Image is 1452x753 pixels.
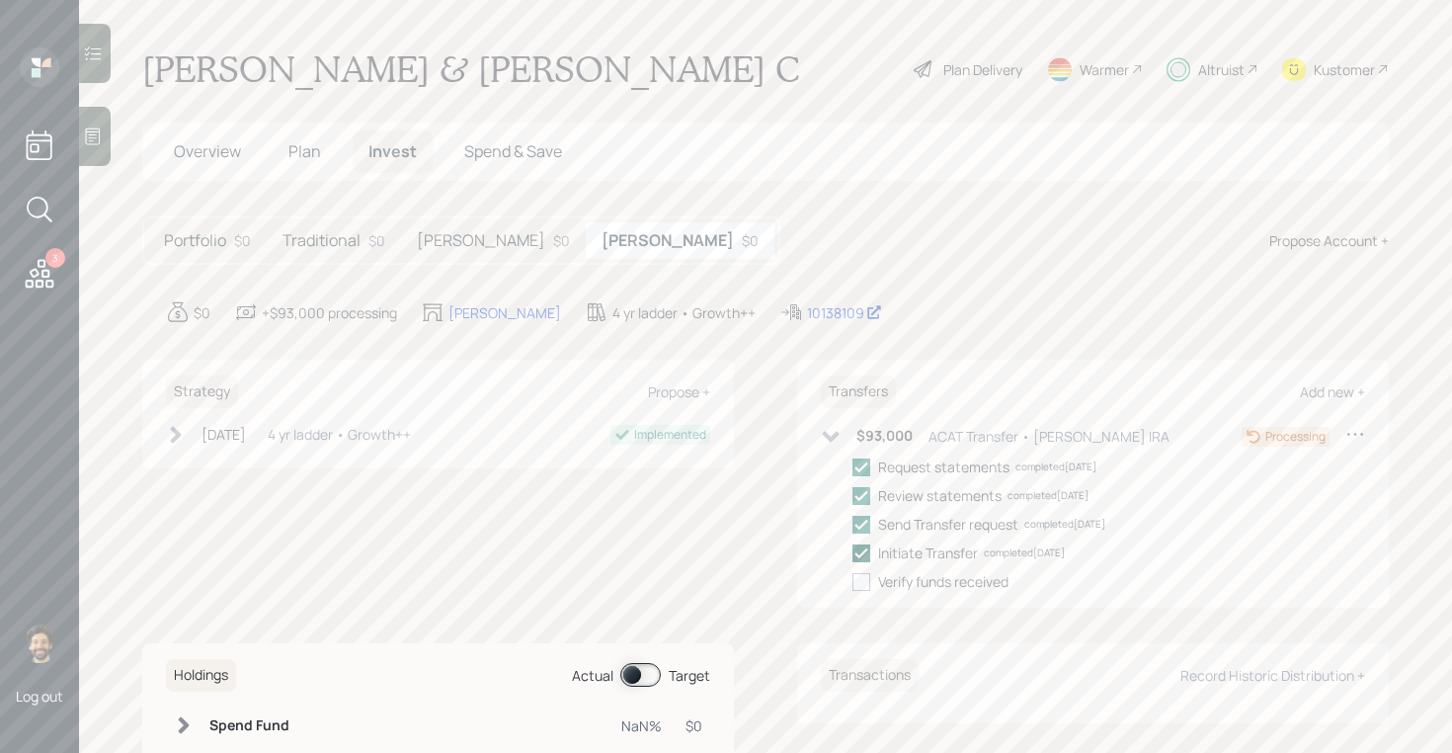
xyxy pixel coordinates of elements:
div: Add new + [1300,382,1365,401]
h6: Transactions [821,659,919,692]
h6: Spend Fund [209,717,303,734]
div: $0 [686,715,702,736]
div: Warmer [1080,59,1129,80]
img: eric-schwartz-headshot.png [20,624,59,663]
div: 10138109 [807,302,882,323]
h6: Holdings [166,659,236,692]
div: $0 [234,230,251,251]
div: Send Transfer request [878,514,1018,535]
h1: [PERSON_NAME] & [PERSON_NAME] C [142,47,799,91]
div: NaN% [621,715,662,736]
h5: [PERSON_NAME] [602,231,734,250]
div: completed [DATE] [1015,460,1096,474]
div: 3 [45,248,65,268]
span: Spend & Save [464,140,562,162]
div: completed [DATE] [1024,517,1105,532]
div: Log out [16,687,63,706]
div: Propose + [648,382,710,401]
span: Overview [174,140,241,162]
h5: [PERSON_NAME] [417,231,545,250]
div: Initiate Transfer [878,543,978,563]
div: [DATE] [202,424,246,445]
div: Implemented [634,426,706,444]
h6: $93,000 [856,428,913,445]
h5: Portfolio [164,231,226,250]
div: Altruist [1198,59,1245,80]
div: completed [DATE] [1008,488,1089,503]
span: Plan [288,140,321,162]
div: $0 [194,302,210,323]
div: Kustomer [1314,59,1375,80]
h6: Transfers [821,376,896,408]
div: ACAT Transfer • [PERSON_NAME] IRA [928,426,1170,447]
span: Invest [368,140,417,162]
h6: Strategy [166,376,238,408]
div: 4 yr ladder • Growth++ [612,302,756,323]
div: Processing [1265,428,1326,446]
div: Verify funds received [878,571,1008,592]
div: 4 yr ladder • Growth++ [268,424,411,445]
div: Actual [572,665,613,686]
div: [PERSON_NAME] [448,302,561,323]
div: Review statements [878,485,1002,506]
div: $0 [742,230,759,251]
div: completed [DATE] [984,545,1065,560]
div: $0 [553,230,570,251]
div: Record Historic Distribution + [1180,666,1365,685]
h5: Traditional [282,231,361,250]
div: +$93,000 processing [262,302,397,323]
div: Target [669,665,710,686]
div: Propose Account + [1269,230,1389,251]
div: Plan Delivery [943,59,1022,80]
div: $0 [368,230,385,251]
div: Request statements [878,457,1009,477]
